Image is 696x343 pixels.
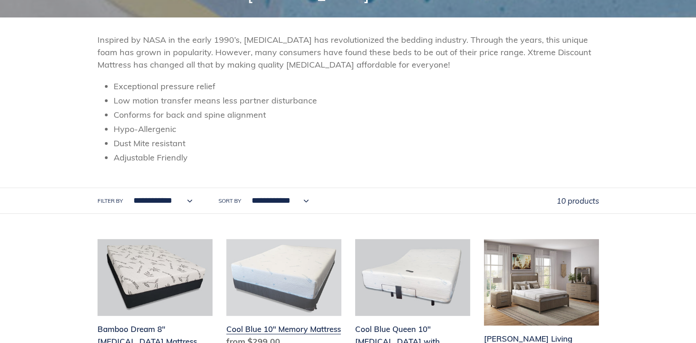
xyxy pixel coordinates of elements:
li: Hypo-Allergenic [114,123,599,135]
label: Sort by [219,197,241,205]
li: Exceptional pressure relief [114,80,599,92]
li: Conforms for back and spine alignment [114,109,599,121]
span: 10 products [557,196,599,206]
li: Dust Mite resistant [114,137,599,149]
li: Adjustable Friendly [114,151,599,164]
p: Inspired by NASA in the early 1990’s, [MEDICAL_DATA] has revolutionized the bedding industry. Thr... [98,34,599,71]
label: Filter by [98,197,123,205]
li: Low motion transfer means less partner disturbance [114,94,599,107]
